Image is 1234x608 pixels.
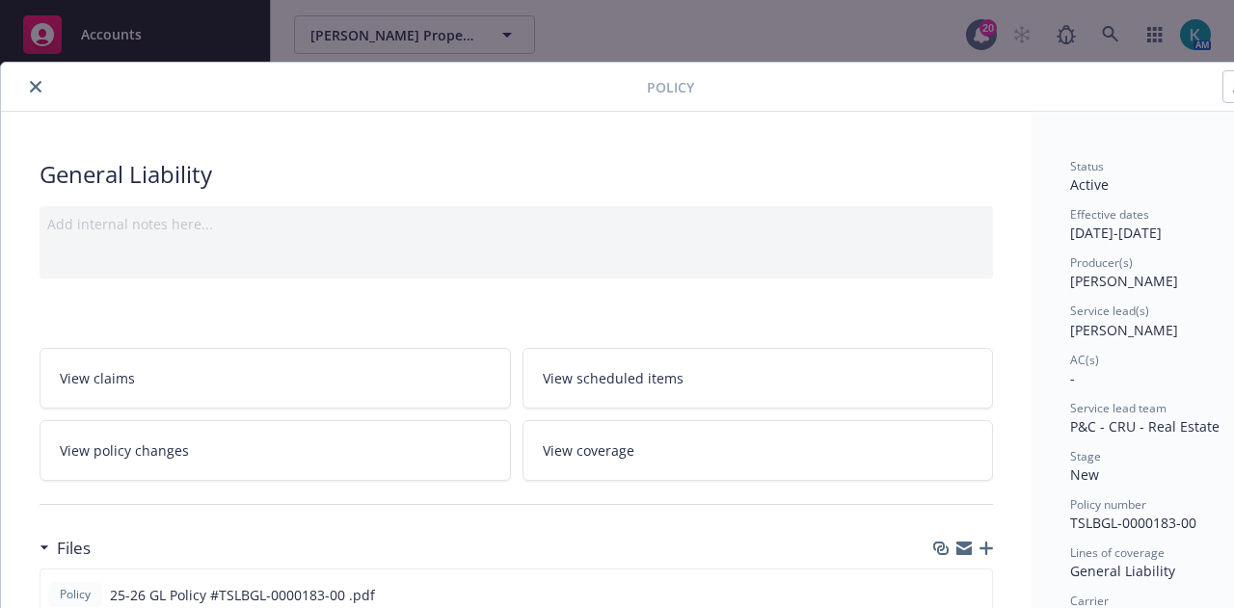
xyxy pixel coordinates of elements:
button: download file [936,585,952,605]
span: Status [1070,158,1104,174]
span: AC(s) [1070,352,1099,368]
button: close [24,75,47,98]
button: preview file [967,585,984,605]
span: Effective dates [1070,206,1149,223]
div: Files [40,536,91,561]
span: 25-26 GL Policy #TSLBGL-0000183-00 .pdf [110,585,375,605]
span: P&C - CRU - Real Estate [1070,417,1220,436]
span: [PERSON_NAME] [1070,272,1178,290]
span: View scheduled items [543,368,684,388]
a: View policy changes [40,420,511,481]
h3: Files [57,536,91,561]
span: Policy [56,586,94,603]
span: TSLBGL-0000183-00 [1070,514,1196,532]
span: View coverage [543,440,634,461]
a: View scheduled items [523,348,994,409]
a: View claims [40,348,511,409]
div: Add internal notes here... [47,214,985,234]
span: Service lead(s) [1070,303,1149,319]
span: Service lead team [1070,400,1167,416]
span: Policy number [1070,496,1146,513]
span: Lines of coverage [1070,544,1165,561]
span: View claims [60,368,135,388]
span: [PERSON_NAME] [1070,321,1178,339]
div: General Liability [40,158,993,191]
span: Active [1070,175,1109,194]
span: - [1070,369,1075,387]
span: View policy changes [60,440,189,461]
span: Producer(s) [1070,254,1133,271]
span: Stage [1070,448,1101,464]
a: View coverage [523,420,994,481]
span: New [1070,465,1099,484]
span: Policy [647,77,694,97]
